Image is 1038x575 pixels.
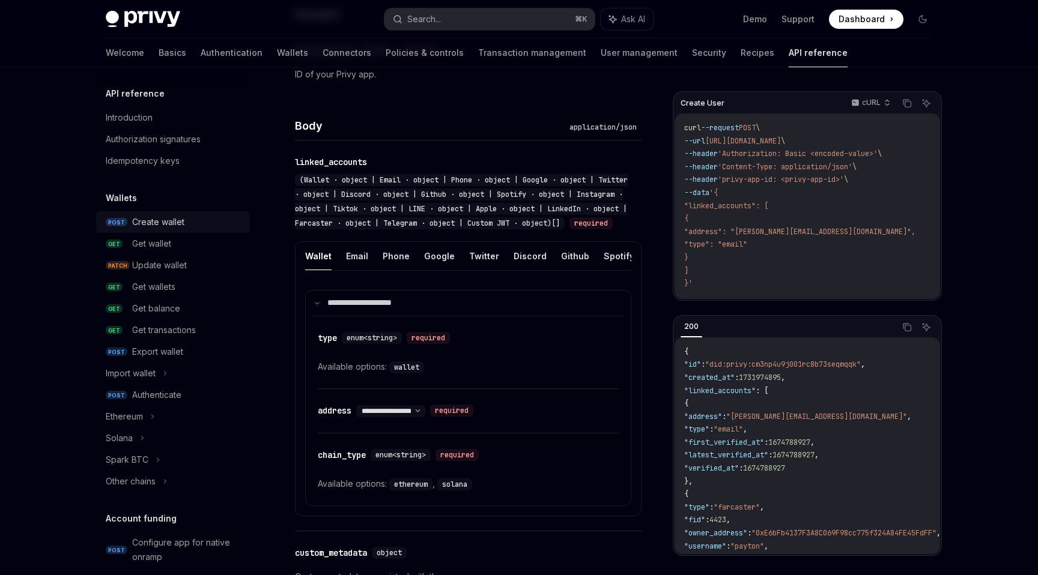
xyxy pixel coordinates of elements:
[862,98,881,107] p: cURL
[132,258,187,272] div: Update wallet
[106,261,130,270] span: PATCH
[743,463,785,473] span: 1674788927
[684,438,764,447] span: "first_verified_at"
[106,348,127,357] span: POST
[684,489,688,499] span: {
[781,136,785,146] span: \
[730,541,764,551] span: "payton"
[705,360,861,369] span: "did:privy:cm3np4u9j001rc8b73seqmqqk"
[318,405,351,417] div: address
[684,347,688,357] span: {
[106,218,127,227] span: POST
[760,502,764,512] span: ,
[106,391,127,400] span: POST
[756,123,760,133] span: \
[684,136,705,146] span: --url
[684,463,739,473] span: "verified_at"
[106,304,123,313] span: GET
[739,463,743,473] span: :
[844,175,848,184] span: \
[701,123,739,133] span: --request
[829,10,903,29] a: Dashboard
[318,449,366,461] div: chain_type
[845,93,896,113] button: cURL
[407,332,450,344] div: required
[106,239,123,248] span: GET
[96,532,250,568] a: POSTConfigure app for native onramp
[96,319,250,341] a: GETGet transactions
[684,266,688,275] span: ]
[684,227,915,236] span: "address": "[PERSON_NAME][EMAIL_ADDRESS][DOMAIN_NAME]",
[106,326,123,335] span: GET
[726,541,730,551] span: :
[132,388,181,402] div: Authenticate
[913,10,932,29] button: Toggle dark mode
[739,373,781,382] span: 1731974895
[726,412,907,421] span: "[PERSON_NAME][EMAIL_ADDRESS][DOMAIN_NAME]"
[201,38,263,67] a: Authentication
[384,8,595,30] button: Search...⌘K
[684,123,701,133] span: curl
[106,38,144,67] a: Welcome
[514,242,547,270] button: Discord
[743,424,747,434] span: ,
[684,399,688,408] span: {
[106,110,153,125] div: Introduction
[726,515,730,525] span: ,
[106,409,143,424] div: Ethereum
[714,502,760,512] span: "farcaster"
[106,474,156,489] div: Other chains
[305,242,332,270] button: Wallet
[106,453,148,467] div: Spark BTC
[692,38,726,67] a: Security
[96,384,250,406] a: POSTAuthenticate
[132,301,180,316] div: Get balance
[430,405,473,417] div: required
[709,188,718,197] span: '{
[575,14,587,24] span: ⌘ K
[684,175,718,184] span: --header
[684,239,747,249] span: "type": "email"
[132,535,243,564] div: Configure app for native onramp
[918,319,934,335] button: Ask AI
[295,67,642,82] p: ID of your Privy app.
[383,242,410,270] button: Phone
[741,38,774,67] a: Recipes
[106,431,133,445] div: Solana
[684,424,709,434] span: "type"
[764,438,768,447] span: :
[277,38,308,67] a: Wallets
[756,386,768,396] span: : [
[936,528,941,538] span: ,
[718,149,878,158] span: 'Authorization: Basic <encoded-value>'
[684,477,693,486] span: },
[684,412,722,421] span: "address"
[561,242,589,270] button: Github
[789,38,848,67] a: API reference
[815,450,819,460] span: ,
[684,386,756,396] span: "linked_accounts"
[601,8,654,30] button: Ask AI
[684,149,718,158] span: --header
[681,98,724,108] span: Create User
[389,477,437,491] div: ,
[684,450,768,460] span: "latest_verified_at"
[684,541,726,551] span: "username"
[743,13,767,25] a: Demo
[565,121,642,133] div: application/json
[684,162,718,172] span: --header
[323,38,371,67] a: Connectors
[684,278,693,288] span: }'
[772,450,815,460] span: 1674788927
[709,502,714,512] span: :
[386,38,464,67] a: Policies & controls
[722,412,726,421] span: :
[684,360,701,369] span: "id"
[96,128,250,150] a: Authorization signatures
[106,154,180,168] div: Idempotency keys
[159,38,186,67] a: Basics
[684,373,735,382] span: "created_at"
[106,546,127,555] span: POST
[437,478,472,490] code: solana
[684,502,709,512] span: "type"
